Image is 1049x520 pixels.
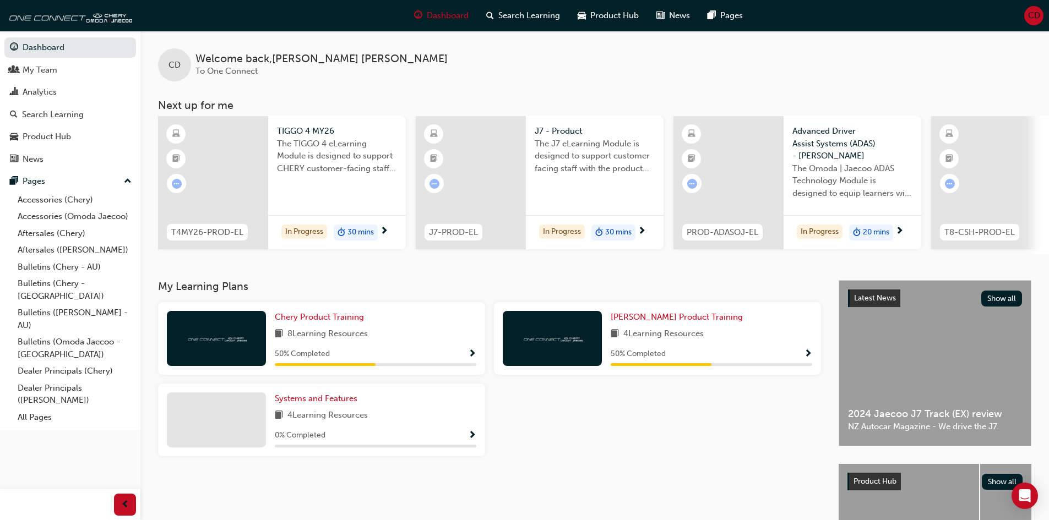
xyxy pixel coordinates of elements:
span: learningResourceType_ELEARNING-icon [688,127,695,141]
button: Pages [4,171,136,191]
a: Aftersales (Chery) [13,225,136,242]
span: TIGGO 4 MY26 [277,125,397,138]
span: Pages [720,9,743,22]
span: booktick-icon [945,152,953,166]
span: CD [1028,9,1040,22]
span: car-icon [578,9,586,23]
a: [PERSON_NAME] Product Training [611,311,747,324]
span: people-icon [10,65,18,75]
span: J7-PROD-EL [429,226,478,239]
span: booktick-icon [688,152,695,166]
span: To One Connect [195,66,258,76]
span: car-icon [10,132,18,142]
span: booktick-icon [430,152,438,166]
button: Show Progress [804,347,812,361]
span: duration-icon [853,226,861,240]
a: search-iconSearch Learning [477,4,569,27]
a: My Team [4,60,136,80]
span: pages-icon [10,177,18,187]
a: Latest NewsShow all [848,289,1022,307]
a: Search Learning [4,105,136,125]
span: Show Progress [804,349,812,359]
a: Dealer Principals (Chery) [13,363,136,380]
span: T8-CSH-PROD-EL [944,226,1015,239]
div: News [23,153,44,166]
span: 20 mins [863,226,889,239]
span: The J7 eLearning Module is designed to support customer facing staff with the product and sales i... [535,138,655,175]
span: book-icon [275,327,283,341]
div: Analytics [23,86,57,98]
h3: My Learning Plans [158,280,821,293]
span: next-icon [638,227,646,237]
span: 30 mins [347,226,374,239]
a: Bulletins (Chery - AU) [13,259,136,276]
span: prev-icon [121,498,129,512]
div: Search Learning [22,108,84,121]
span: news-icon [656,9,665,23]
span: The TIGGO 4 eLearning Module is designed to support CHERY customer-facing staff with the product ... [277,138,397,175]
a: Analytics [4,82,136,102]
span: Dashboard [427,9,469,22]
a: All Pages [13,409,136,426]
a: Chery Product Training [275,311,368,324]
span: learningResourceType_ELEARNING-icon [430,127,438,141]
a: J7-PROD-ELJ7 - ProductThe J7 eLearning Module is designed to support customer facing staff with t... [416,116,664,249]
span: The Omoda | Jaecoo ADAS Technology Module is designed to equip learners with essential knowledge ... [792,162,912,200]
a: Bulletins (Chery - [GEOGRAPHIC_DATA]) [13,275,136,304]
span: Welcome back , [PERSON_NAME] [PERSON_NAME] [195,53,448,65]
span: Search Learning [498,9,560,22]
div: In Progress [797,225,843,239]
span: 0 % Completed [275,429,325,442]
span: learningResourceType_ELEARNING-icon [945,127,953,141]
span: 30 mins [605,226,632,239]
span: NZ Autocar Magazine - We drive the J7. [848,420,1022,433]
span: book-icon [275,409,283,423]
a: Product HubShow all [847,473,1023,490]
span: learningRecordVerb_ATTEMPT-icon [945,179,955,189]
a: Accessories (Chery) [13,191,136,209]
span: search-icon [486,9,494,23]
span: next-icon [380,227,388,237]
span: learningRecordVerb_ATTEMPT-icon [687,179,697,189]
span: up-icon [124,174,132,189]
div: Product Hub [23,130,71,143]
span: 50 % Completed [275,348,330,360]
span: News [669,9,690,22]
a: oneconnect [6,4,132,26]
a: Dealer Principals ([PERSON_NAME]) [13,380,136,409]
div: Pages [23,175,45,188]
span: book-icon [611,327,619,341]
span: booktick-icon [172,152,180,166]
img: oneconnect [522,333,583,343]
span: guage-icon [414,9,422,23]
span: learningResourceType_ELEARNING-icon [172,127,180,141]
a: Aftersales ([PERSON_NAME]) [13,242,136,259]
h3: Next up for me [140,99,1049,112]
span: CD [169,59,181,72]
a: car-iconProduct Hub [569,4,648,27]
span: learningRecordVerb_ATTEMPT-icon [430,179,439,189]
span: learningRecordVerb_ATTEMPT-icon [172,179,182,189]
span: T4MY26-PROD-EL [171,226,243,239]
button: Show all [981,291,1023,306]
span: Show Progress [468,431,476,441]
button: Show Progress [468,347,476,361]
div: In Progress [281,225,327,239]
a: guage-iconDashboard [405,4,477,27]
a: T4MY26-PROD-ELTIGGO 4 MY26The TIGGO 4 eLearning Module is designed to support CHERY customer-faci... [158,116,406,249]
span: 8 Learning Resources [287,327,368,341]
span: news-icon [10,155,18,165]
button: CD [1024,6,1043,25]
span: [PERSON_NAME] Product Training [611,312,743,322]
span: Systems and Features [275,393,357,403]
span: duration-icon [595,226,603,240]
span: 50 % Completed [611,348,666,360]
span: duration-icon [338,226,345,240]
span: chart-icon [10,87,18,97]
a: news-iconNews [648,4,699,27]
div: Open Intercom Messenger [1012,483,1038,509]
a: Dashboard [4,37,136,58]
button: Show all [982,474,1023,490]
img: oneconnect [186,333,247,343]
